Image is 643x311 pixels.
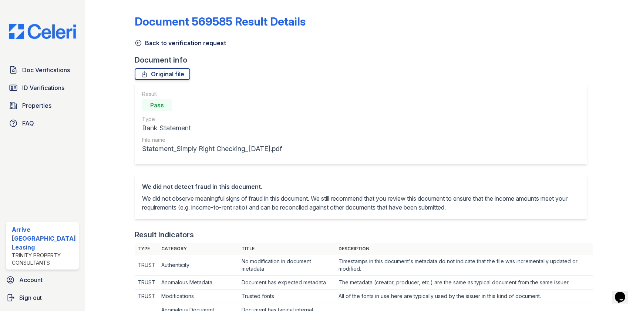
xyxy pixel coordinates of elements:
th: Description [336,243,593,255]
div: File name [142,136,282,144]
span: ID Verifications [22,83,64,92]
td: Timestamps in this document's metadata do not indicate that the file was incrementally updated or... [336,255,593,276]
div: Document info [135,55,593,65]
td: Modifications [158,290,239,303]
div: Arrive [GEOGRAPHIC_DATA] Leasing [12,225,76,252]
div: We did not detect fraud in this document. [142,182,580,191]
a: ID Verifications [6,80,79,95]
td: No modification in document metadata [239,255,336,276]
th: Category [158,243,239,255]
a: FAQ [6,116,79,131]
a: Back to verification request [135,39,226,47]
a: Doc Verifications [6,63,79,77]
a: Sign out [3,290,82,305]
img: CE_Logo_Blue-a8612792a0a2168367f1c8372b55b34899dd931a85d93a1a3d3e32e68fde9ad4.png [3,24,82,39]
a: Account [3,272,82,287]
span: FAQ [22,119,34,128]
span: Doc Verifications [22,66,70,74]
div: Result Indicators [135,230,194,240]
td: The metadata (creator, producer, etc.) are the same as typical document from the same issuer. [336,276,593,290]
span: Sign out [19,293,42,302]
div: Bank Statement [142,123,282,133]
td: Document has expected metadata [239,276,336,290]
div: Trinity Property Consultants [12,252,76,267]
a: Document 569585 Result Details [135,15,306,28]
td: TRUST [135,290,158,303]
span: Account [19,275,43,284]
div: Result [142,90,282,98]
span: Properties [22,101,51,110]
iframe: chat widget [612,281,636,304]
td: TRUST [135,276,158,290]
div: Pass [142,99,172,111]
td: Anomalous Metadata [158,276,239,290]
th: Type [135,243,158,255]
div: Type [142,116,282,123]
td: All of the fonts in use here are typically used by the issuer in this kind of document. [336,290,593,303]
a: Properties [6,98,79,113]
td: Trusted fonts [239,290,336,303]
p: We did not observe meaningful signs of fraud in this document. We still recommend that you review... [142,194,580,212]
div: Statement_Simply Right Checking_[DATE].pdf [142,144,282,154]
td: Authenticity [158,255,239,276]
td: TRUST [135,255,158,276]
a: Original file [135,68,190,80]
th: Title [239,243,336,255]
